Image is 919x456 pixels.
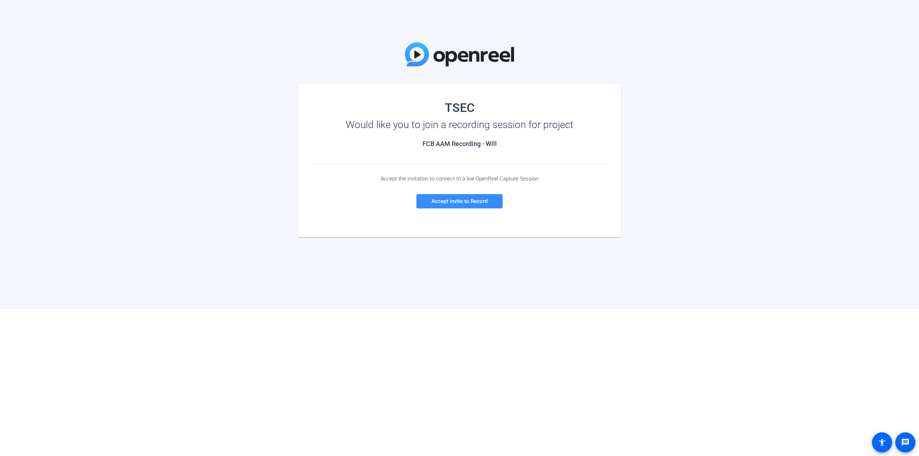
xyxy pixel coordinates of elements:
div: TSEC [312,102,607,113]
mat-icon: message [901,438,910,447]
h2: FCB AAM Recording - Will [312,140,607,148]
div: Would like you to join a recording session for project [312,119,607,131]
img: OpenReel Logo [405,42,514,66]
mat-icon: accessibility [878,438,886,447]
span: Accept invite to Record [431,198,488,205]
div: Accept the invitation to connect to a live OpenReel Capture Session [312,175,607,182]
a: Accept invite to Record [416,194,503,208]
